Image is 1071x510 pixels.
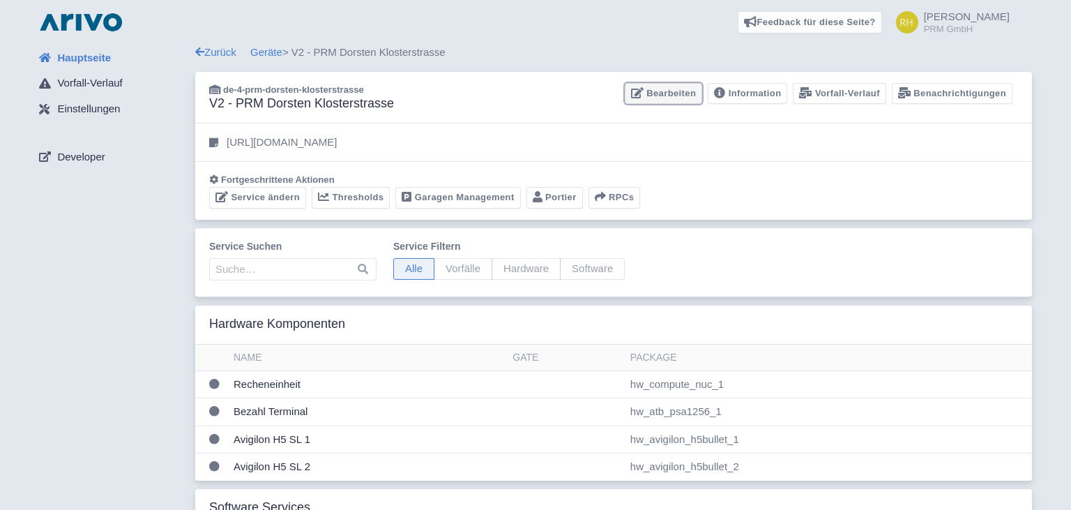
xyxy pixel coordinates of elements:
a: Bearbeiten [625,83,702,105]
a: Service ändern [209,187,306,209]
a: Einstellungen [28,96,195,123]
a: Garagen Management [395,187,520,209]
a: Benachrichtigungen [892,83,1012,105]
a: Zurück [195,46,236,58]
label: Service filtern [393,239,625,254]
input: Suche… [209,258,377,280]
th: Package [625,345,1032,371]
a: [PERSON_NAME] PRM GmbH [888,11,1010,33]
span: Vorfall-Verlauf [57,75,122,91]
a: Thresholds [312,187,390,209]
h3: V2 - PRM Dorsten Klosterstrasse [209,96,394,112]
span: Einstellungen [57,101,120,117]
td: Avigilon H5 SL 2 [228,453,507,481]
small: PRM GmbH [924,24,1010,33]
span: Alle [393,258,434,280]
span: Software [560,258,625,280]
span: Developer [57,149,105,165]
a: Portier [526,187,583,209]
th: Gate [507,345,625,371]
a: Hauptseite [28,45,195,71]
span: Vorfälle [434,258,492,280]
a: Developer [28,144,195,170]
a: Feedback für diese Seite? [738,11,882,33]
span: [PERSON_NAME] [924,10,1010,22]
td: hw_avigilon_h5bullet_2 [625,453,1032,481]
img: logo [36,11,126,33]
td: hw_compute_nuc_1 [625,370,1032,398]
span: Fortgeschrittene Aktionen [221,174,335,185]
td: hw_avigilon_h5bullet_1 [625,426,1032,453]
h3: Hardware Komponenten [209,317,345,332]
p: [URL][DOMAIN_NAME] [227,135,337,151]
label: Service suchen [209,239,377,254]
span: de-4-prm-dorsten-klosterstrasse [223,84,364,95]
a: Information [708,83,787,105]
td: Bezahl Terminal [228,398,507,426]
span: Hardware [492,258,561,280]
span: Hauptseite [57,50,111,66]
button: RPCs [588,187,641,209]
td: hw_atb_psa1256_1 [625,398,1032,426]
a: Geräte [250,46,282,58]
div: > V2 - PRM Dorsten Klosterstrasse [195,45,1032,61]
a: Vorfall-Verlauf [28,70,195,97]
th: Name [228,345,507,371]
td: Avigilon H5 SL 1 [228,426,507,453]
td: Recheneinheit [228,370,507,398]
a: Vorfall-Verlauf [793,83,886,105]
